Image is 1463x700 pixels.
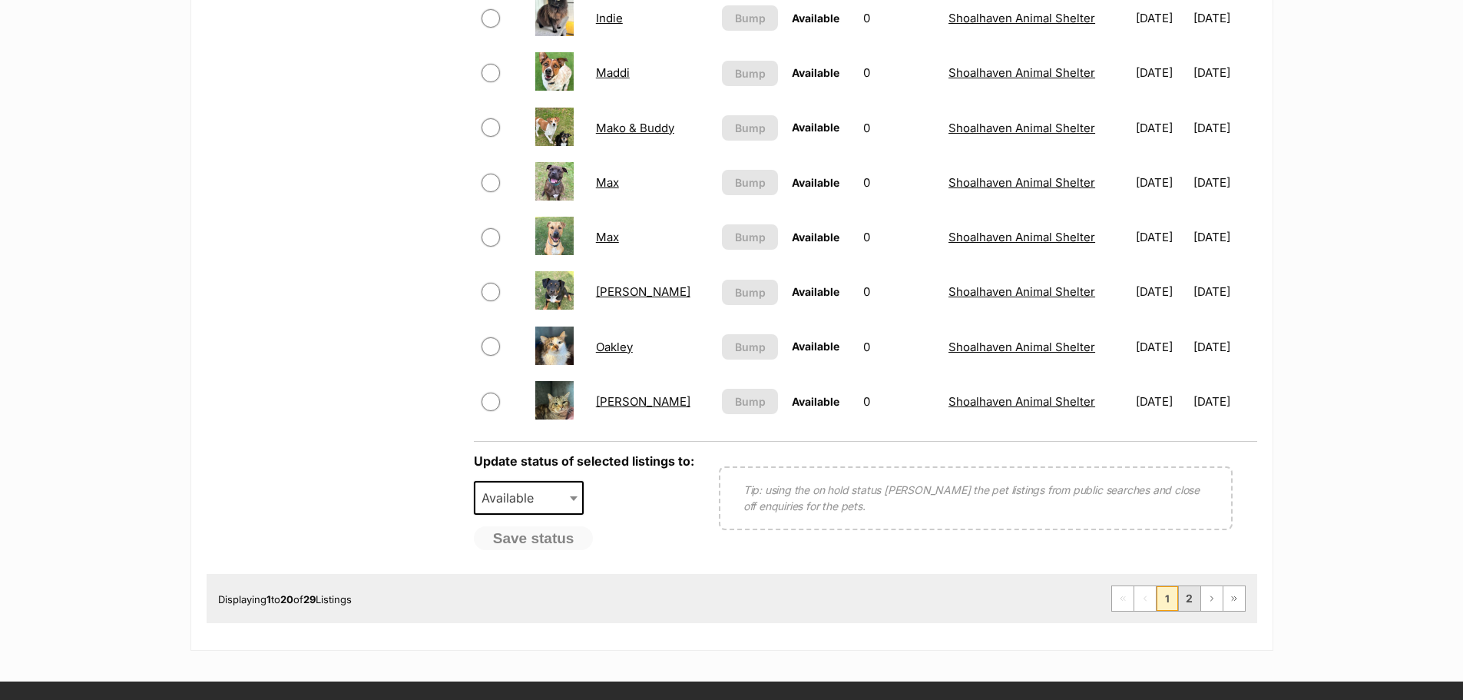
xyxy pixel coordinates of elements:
[596,11,623,25] a: Indie
[735,393,766,410] span: Bump
[743,482,1208,514] p: Tip: using the on hold status [PERSON_NAME] the pet listings from public searches and close off e...
[1130,320,1192,373] td: [DATE]
[948,340,1095,354] a: Shoalhaven Animal Shelter
[1193,101,1256,154] td: [DATE]
[948,230,1095,244] a: Shoalhaven Animal Shelter
[1130,265,1192,318] td: [DATE]
[948,121,1095,135] a: Shoalhaven Animal Shelter
[792,176,839,189] span: Available
[735,174,766,191] span: Bump
[857,375,941,428] td: 0
[857,265,941,318] td: 0
[1193,320,1256,373] td: [DATE]
[735,229,766,245] span: Bump
[735,10,766,26] span: Bump
[1193,46,1256,99] td: [DATE]
[1112,586,1134,611] span: First page
[596,65,630,80] a: Maddi
[596,340,633,354] a: Oakley
[722,115,778,141] button: Bump
[792,231,839,244] span: Available
[1179,586,1200,611] a: Page 2
[792,395,839,408] span: Available
[948,394,1095,409] a: Shoalhaven Animal Shelter
[722,280,778,305] button: Bump
[1130,211,1192,264] td: [DATE]
[266,593,271,605] strong: 1
[792,285,839,298] span: Available
[280,593,293,605] strong: 20
[474,526,594,551] button: Save status
[1193,156,1256,209] td: [DATE]
[303,593,316,605] strong: 29
[1130,46,1192,99] td: [DATE]
[857,156,941,209] td: 0
[792,340,839,353] span: Available
[857,101,941,154] td: 0
[722,5,778,31] button: Bump
[722,389,778,414] button: Bump
[735,339,766,355] span: Bump
[792,66,839,79] span: Available
[948,11,1095,25] a: Shoalhaven Animal Shelter
[1111,586,1246,612] nav: Pagination
[857,211,941,264] td: 0
[1130,375,1192,428] td: [DATE]
[735,284,766,300] span: Bump
[474,481,584,515] span: Available
[596,230,619,244] a: Max
[857,46,941,99] td: 0
[735,120,766,136] span: Bump
[596,121,674,135] a: Mako & Buddy
[1130,101,1192,154] td: [DATE]
[792,12,839,25] span: Available
[1130,156,1192,209] td: [DATE]
[948,65,1095,80] a: Shoalhaven Animal Shelter
[948,175,1095,190] a: Shoalhaven Animal Shelter
[722,224,778,250] button: Bump
[475,487,549,509] span: Available
[792,121,839,134] span: Available
[722,170,778,195] button: Bump
[1201,586,1223,611] a: Next page
[1134,586,1156,611] span: Previous page
[474,453,694,469] label: Update status of selected listings to:
[1157,586,1178,611] span: Page 1
[1193,375,1256,428] td: [DATE]
[1193,211,1256,264] td: [DATE]
[722,61,778,86] button: Bump
[596,175,619,190] a: Max
[722,334,778,360] button: Bump
[596,394,690,409] a: [PERSON_NAME]
[1193,265,1256,318] td: [DATE]
[948,284,1095,299] a: Shoalhaven Animal Shelter
[857,320,941,373] td: 0
[218,593,352,605] span: Displaying to of Listings
[1223,586,1245,611] a: Last page
[735,65,766,81] span: Bump
[596,284,690,299] a: [PERSON_NAME]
